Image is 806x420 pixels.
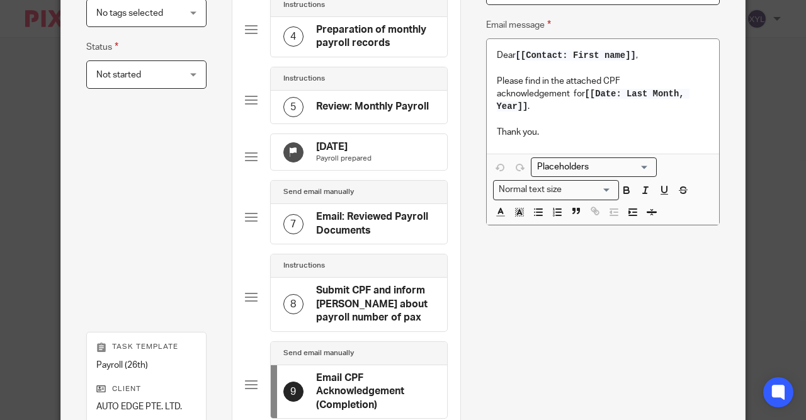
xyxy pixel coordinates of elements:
span: Not started [96,71,141,79]
p: AUTO EDGE PTE. LTD. [96,400,196,413]
div: 4 [283,26,304,47]
p: Thank you. [497,126,710,139]
span: Normal text size [496,183,565,196]
label: Email message [486,18,551,32]
p: Please find in the attached CPF acknowledgement for . [497,75,710,113]
div: Search for option [531,157,657,177]
p: Payroll prepared [316,154,372,164]
div: Search for option [493,180,619,200]
h4: Review: Monthly Payroll [316,100,429,113]
span: [[Contact: First name]] [516,50,636,60]
h4: Send email manually [283,348,354,358]
label: Status [86,40,118,54]
div: 8 [283,294,304,314]
h4: Email: Reviewed Payroll Documents [316,210,434,237]
div: Placeholders [531,157,657,177]
h4: Send email manually [283,187,354,197]
p: Payroll (26th) [96,359,196,372]
h4: Submit CPF and inform [PERSON_NAME] about payroll number of pax [316,284,434,324]
div: Text styles [493,180,619,200]
span: [[Date: Last Month, Year]] [497,89,690,111]
input: Search for option [533,161,649,174]
h4: Preparation of monthly payroll records [316,23,434,50]
div: 9 [283,382,304,402]
div: 5 [283,97,304,117]
span: No tags selected [96,9,163,18]
h4: Email CPF Acknowledgement (Completion) [316,372,434,412]
h4: Instructions [283,261,325,271]
p: Dear , [497,49,710,62]
h4: [DATE] [316,140,372,154]
input: Search for option [565,183,611,196]
p: Client [96,384,196,394]
h4: Instructions [283,74,325,84]
div: 7 [283,214,304,234]
p: Task template [96,342,196,352]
